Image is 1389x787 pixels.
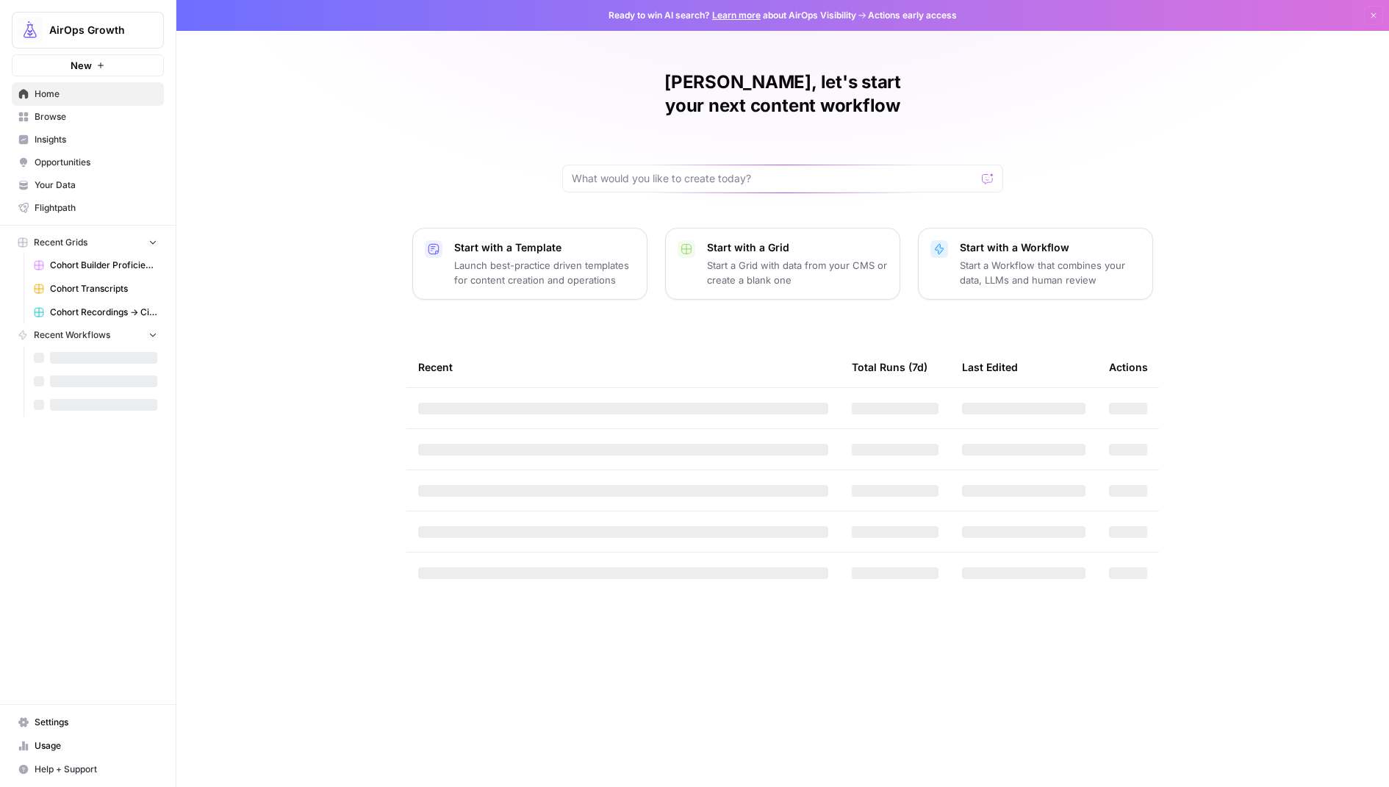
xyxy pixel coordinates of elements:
[12,734,164,758] a: Usage
[35,87,157,101] span: Home
[665,228,900,300] button: Start with a GridStart a Grid with data from your CMS or create a blank one
[50,259,157,272] span: Cohort Builder Proficiency Scorer
[12,711,164,734] a: Settings
[34,328,110,342] span: Recent Workflows
[960,258,1141,287] p: Start a Workflow that combines your data, LLMs and human review
[35,156,157,169] span: Opportunities
[35,201,157,215] span: Flightpath
[27,301,164,324] a: Cohort Recordings -> Circle Automation
[609,9,856,22] span: Ready to win AI search? about AirOps Visibility
[12,12,164,48] button: Workspace: AirOps Growth
[960,240,1141,255] p: Start with a Workflow
[562,71,1003,118] h1: [PERSON_NAME], let's start your next content workflow
[852,347,927,387] div: Total Runs (7d)
[412,228,647,300] button: Start with a TemplateLaunch best-practice driven templates for content creation and operations
[35,739,157,752] span: Usage
[12,324,164,346] button: Recent Workflows
[454,240,635,255] p: Start with a Template
[712,10,761,21] a: Learn more
[418,347,828,387] div: Recent
[1109,347,1148,387] div: Actions
[71,58,92,73] span: New
[918,228,1153,300] button: Start with a WorkflowStart a Workflow that combines your data, LLMs and human review
[35,716,157,729] span: Settings
[12,54,164,76] button: New
[35,763,157,776] span: Help + Support
[707,240,888,255] p: Start with a Grid
[12,82,164,106] a: Home
[12,173,164,197] a: Your Data
[707,258,888,287] p: Start a Grid with data from your CMS or create a blank one
[35,110,157,123] span: Browse
[34,236,87,249] span: Recent Grids
[17,17,43,43] img: AirOps Growth Logo
[27,277,164,301] a: Cohort Transcripts
[12,758,164,781] button: Help + Support
[962,347,1018,387] div: Last Edited
[12,105,164,129] a: Browse
[49,23,138,37] span: AirOps Growth
[27,254,164,277] a: Cohort Builder Proficiency Scorer
[12,151,164,174] a: Opportunities
[35,133,157,146] span: Insights
[12,196,164,220] a: Flightpath
[50,306,157,319] span: Cohort Recordings -> Circle Automation
[50,282,157,295] span: Cohort Transcripts
[35,179,157,192] span: Your Data
[868,9,957,22] span: Actions early access
[12,231,164,254] button: Recent Grids
[12,128,164,151] a: Insights
[572,171,976,186] input: What would you like to create today?
[454,258,635,287] p: Launch best-practice driven templates for content creation and operations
